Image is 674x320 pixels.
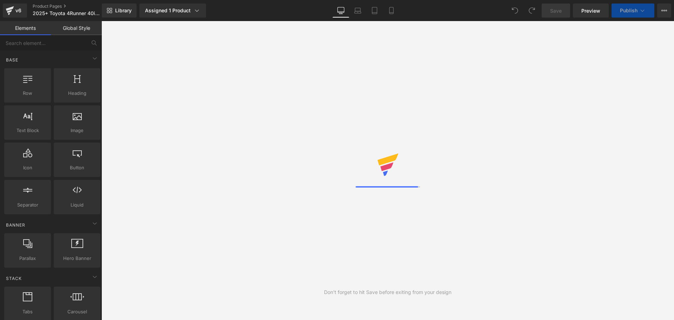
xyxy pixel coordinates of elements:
a: Mobile [383,4,400,18]
div: Don't forget to hit Save before exiting from your design [324,288,451,296]
a: New Library [102,4,137,18]
div: v6 [14,6,23,15]
span: Parallax [6,255,49,262]
span: Preview [581,7,600,14]
a: v6 [3,4,27,18]
button: Undo [508,4,522,18]
span: Library [115,7,132,14]
span: Save [550,7,562,14]
span: 2025+ Toyota 4Runner 40in Light Bar PRO [33,11,100,16]
div: Assigned 1 Product [145,7,200,14]
a: Desktop [332,4,349,18]
button: Publish [612,4,654,18]
span: Separator [6,201,49,209]
span: Liquid [56,201,98,209]
a: Tablet [366,4,383,18]
span: Stack [5,275,22,282]
a: Preview [573,4,609,18]
a: Global Style [51,21,102,35]
span: Row [6,90,49,97]
span: Heading [56,90,98,97]
button: More [657,4,671,18]
span: Banner [5,222,26,228]
button: Redo [525,4,539,18]
span: Tabs [6,308,49,315]
span: Image [56,127,98,134]
span: Publish [620,8,637,13]
span: Text Block [6,127,49,134]
span: Base [5,57,19,63]
span: Button [56,164,98,171]
span: Hero Banner [56,255,98,262]
span: Icon [6,164,49,171]
a: Laptop [349,4,366,18]
a: Product Pages [33,4,113,9]
span: Carousel [56,308,98,315]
